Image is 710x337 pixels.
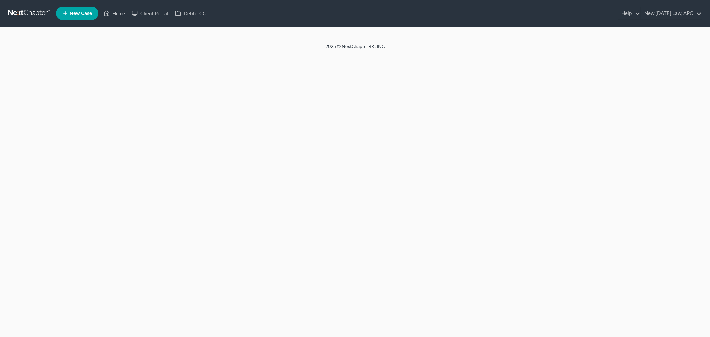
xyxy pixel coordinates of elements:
[100,7,128,19] a: Home
[641,7,702,19] a: New [DATE] Law, APC
[165,43,545,55] div: 2025 © NextChapterBK, INC
[618,7,640,19] a: Help
[56,7,98,20] new-legal-case-button: New Case
[128,7,172,19] a: Client Portal
[172,7,209,19] a: DebtorCC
